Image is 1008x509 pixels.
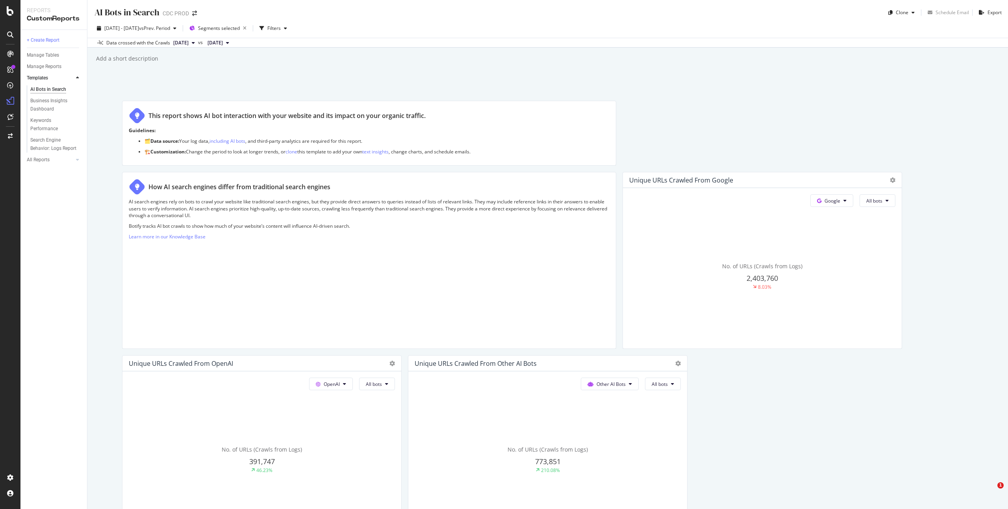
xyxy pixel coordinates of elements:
[925,6,969,19] button: Schedule Email
[129,198,610,218] p: AI search engines rely on bots to crawl your website like traditional search engines, but they pr...
[30,97,82,113] a: Business Insights Dashboard
[186,22,250,35] button: Segments selected
[209,138,245,144] a: including AI bots
[129,360,233,367] div: Unique URLs Crawled from OpenAI
[997,482,1004,489] span: 1
[27,63,82,71] a: Manage Reports
[747,273,778,283] span: 2,403,760
[148,111,426,120] div: This report shows AI bot interaction with your website and its impact on your organic traffic.
[27,36,59,44] div: + Create Report
[324,381,340,387] span: OpenAI
[104,25,139,31] span: [DATE] - [DATE]
[150,138,179,144] strong: Data source:
[896,9,908,16] div: Clone
[860,194,895,207] button: All bots
[198,39,204,46] span: vs
[122,172,616,349] div: How AI search engines differ from traditional search enginesAI search engines rely on bots to cra...
[825,197,840,204] span: Google
[94,6,159,18] div: AI Bots in Search
[148,183,330,192] div: How AI search engines differ from traditional search engines
[204,38,232,48] button: [DATE]
[27,156,74,164] a: All Reports
[208,39,223,46] span: 2025 Jul. 25th
[256,22,290,35] button: Filters
[94,22,180,35] button: [DATE] - [DATE]vsPrev. Period
[866,197,882,204] span: All bots
[27,6,81,14] div: Reports
[27,36,82,44] a: + Create Report
[623,172,902,349] div: Unique URLs Crawled from GoogleGoogleAll botsNo. of URLs (Crawls from Logs)2,403,7608.03%
[30,136,82,153] a: Search Engine Behavior: Logs Report
[508,446,588,453] span: No. of URLs (Crawls from Logs)
[30,116,74,133] div: Keywords Performance
[988,9,1002,16] div: Export
[581,378,639,390] button: Other AI Bots
[27,14,81,23] div: CustomReports
[309,378,353,390] button: OpenAI
[30,136,77,153] div: Search Engine Behavior: Logs Report
[267,25,281,31] div: Filters
[163,9,189,17] div: CDC PROD
[362,148,389,155] a: text insights
[976,6,1002,19] button: Export
[652,381,668,387] span: All bots
[122,101,616,166] div: This report shows AI bot interaction with your website and its impact on your organic traffic.Gui...
[173,39,189,46] span: 2025 Aug. 29th
[170,38,198,48] button: [DATE]
[129,233,206,240] a: Learn more in our Knowledge Base
[810,194,853,207] button: Google
[535,457,561,466] span: 773,851
[366,381,382,387] span: All bots
[129,223,610,229] p: Botify tracks AI bot crawls to show how much of your website’s content will influence AI-driven s...
[30,97,76,113] div: Business Insights Dashboard
[145,148,610,155] p: 🏗️ Change the period to look at longer trends, or this template to add your own , change charts, ...
[256,467,272,474] div: 46.23%
[30,85,82,94] a: AI Bots in Search
[129,127,156,134] strong: Guidelines:
[629,176,733,184] div: Unique URLs Crawled from Google
[30,116,82,133] a: Keywords Performance
[139,25,170,31] span: vs Prev. Period
[285,148,297,155] a: clone
[145,138,610,144] p: 🗂️ Your log data, , and third-party analytics are required for this report.
[597,381,626,387] span: Other AI Bots
[249,457,275,466] span: 391,747
[27,51,59,59] div: Manage Tables
[645,378,681,390] button: All bots
[27,63,61,71] div: Manage Reports
[415,360,537,367] div: Unique URLs Crawled from Other AI Bots
[222,446,302,453] span: No. of URLs (Crawls from Logs)
[541,467,560,474] div: 210.08%
[27,51,82,59] a: Manage Tables
[198,25,240,31] span: Segments selected
[27,74,48,82] div: Templates
[885,6,918,19] button: Clone
[192,11,197,16] div: arrow-right-arrow-left
[30,85,66,94] div: AI Bots in Search
[359,378,395,390] button: All bots
[150,148,186,155] strong: Customization:
[27,74,74,82] a: Templates
[758,284,771,290] div: 8.03%
[27,156,50,164] div: All Reports
[936,9,969,16] div: Schedule Email
[981,482,1000,501] iframe: Intercom live chat
[106,39,170,46] div: Data crossed with the Crawls
[95,55,158,63] div: Add a short description
[722,262,802,270] span: No. of URLs (Crawls from Logs)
